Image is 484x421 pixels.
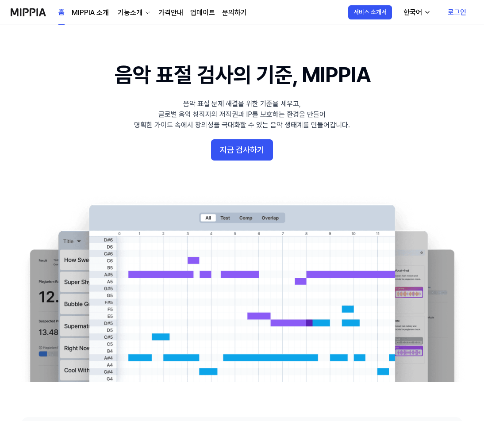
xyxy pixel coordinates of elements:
[12,196,472,382] img: main Image
[115,60,370,90] h1: 음악 표절 검사의 기준, MIPPIA
[402,7,424,18] div: 한국어
[134,99,350,130] div: 음악 표절 문제 해결을 위한 기준을 세우고, 글로벌 음악 창작자의 저작권과 IP를 보호하는 환경을 만들어 명확한 가이드 속에서 창의성을 극대화할 수 있는 음악 생태계를 만들어...
[58,0,65,25] a: 홈
[72,8,109,18] a: MIPPIA 소개
[190,8,215,18] a: 업데이트
[158,8,183,18] a: 가격안내
[116,8,151,18] button: 기능소개
[348,5,392,19] button: 서비스 소개서
[396,4,436,21] button: 한국어
[222,8,247,18] a: 문의하기
[211,139,273,161] button: 지금 검사하기
[116,8,144,18] div: 기능소개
